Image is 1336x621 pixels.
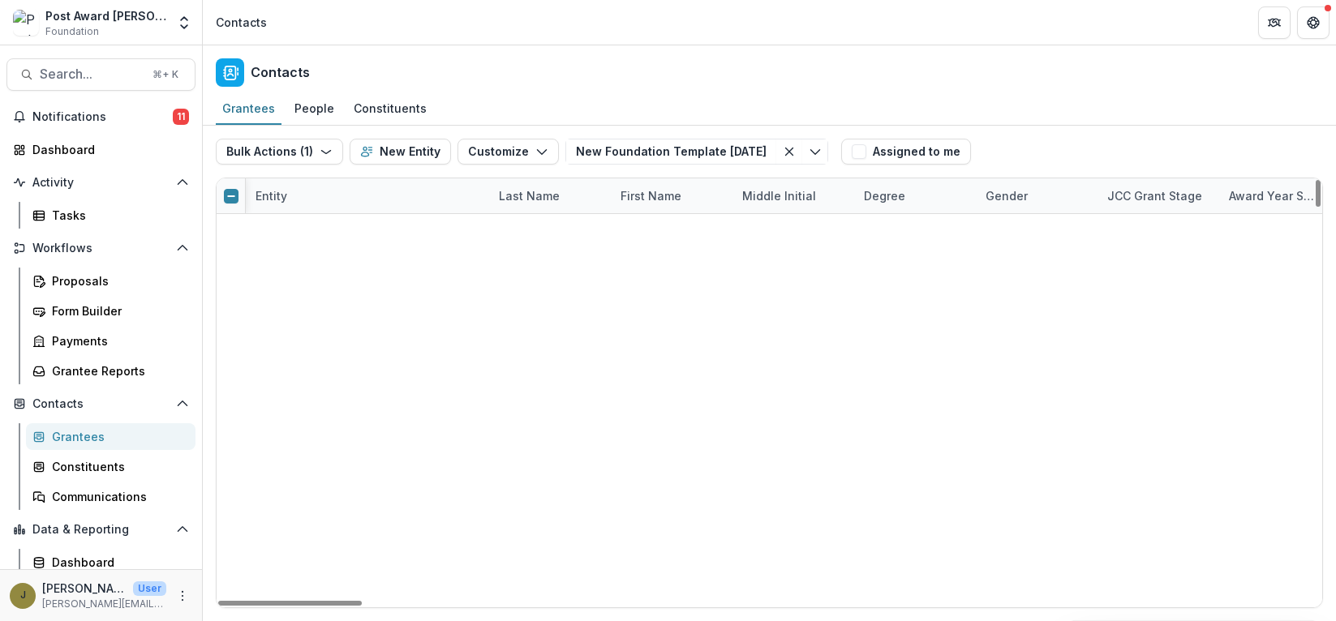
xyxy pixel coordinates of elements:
div: Entity [246,187,297,204]
button: New Foundation Template [DATE] [565,139,776,165]
a: Grantees [26,423,195,450]
img: Post Award Jane Coffin Childs Memorial Fund [13,10,39,36]
a: Form Builder [26,298,195,324]
span: Workflows [32,242,170,255]
div: Award Year Start [1219,187,1325,204]
div: Degree [854,187,915,204]
div: First Name [611,187,691,204]
a: Constituents [347,93,433,125]
p: [PERSON_NAME][EMAIL_ADDRESS][PERSON_NAME][DOMAIN_NAME] [42,597,166,611]
span: Notifications [32,110,173,124]
span: Contacts [32,397,170,411]
div: Last Name [489,178,611,213]
button: Open Contacts [6,391,195,417]
div: Dashboard [32,141,183,158]
div: JCC Grant Stage [1098,178,1219,213]
div: Gender [976,178,1098,213]
div: Form Builder [52,302,183,319]
button: Partners [1258,6,1291,39]
div: Entity [246,178,489,213]
div: People [288,96,341,120]
div: Dashboard [52,554,183,571]
button: New Entity [350,139,451,165]
div: Constituents [52,458,183,475]
button: Get Help [1297,6,1330,39]
p: [PERSON_NAME] [42,580,127,597]
div: Middle Initial [732,178,854,213]
div: Grantees [216,96,281,120]
button: Search... [6,58,195,91]
button: More [173,586,192,606]
span: Data & Reporting [32,523,170,537]
a: Communications [26,483,195,510]
div: Tasks [52,207,183,224]
div: First Name [611,178,732,213]
div: ⌘ + K [149,66,182,84]
nav: breadcrumb [209,11,273,34]
div: Contacts [216,14,267,31]
div: Gender [976,187,1037,204]
button: Toggle menu [802,139,828,165]
div: Last Name [489,187,569,204]
div: Grantee Reports [52,362,183,379]
div: Middle Initial [732,187,826,204]
div: Proposals [52,272,183,289]
a: Dashboard [26,549,195,576]
div: Constituents [347,96,433,120]
button: Open Data & Reporting [6,516,195,542]
span: 11 [173,109,189,125]
button: Bulk Actions (1) [216,139,343,165]
span: Foundation [45,24,99,39]
h2: Contacts [251,65,310,80]
div: Communications [52,488,183,505]
button: Customize [458,139,559,165]
span: Activity [32,176,170,190]
div: Degree [854,178,976,213]
a: Grantees [216,93,281,125]
a: Grantee Reports [26,358,195,384]
div: Post Award [PERSON_NAME] Childs Memorial Fund [45,7,166,24]
div: Payments [52,332,183,349]
button: Assigned to me [841,139,971,165]
span: Search... [40,66,143,82]
button: Open entity switcher [173,6,195,39]
button: Open Workflows [6,235,195,261]
button: Open Activity [6,169,195,195]
button: Clear filter [776,139,802,165]
a: Payments [26,328,195,354]
a: Tasks [26,202,195,229]
a: Proposals [26,268,195,294]
a: Constituents [26,453,195,480]
a: People [288,93,341,125]
div: Jamie [20,590,26,601]
a: Dashboard [6,136,195,163]
div: Grantees [52,428,183,445]
div: JCC Grant Stage [1098,187,1212,204]
button: Notifications11 [6,104,195,130]
p: User [133,581,166,596]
